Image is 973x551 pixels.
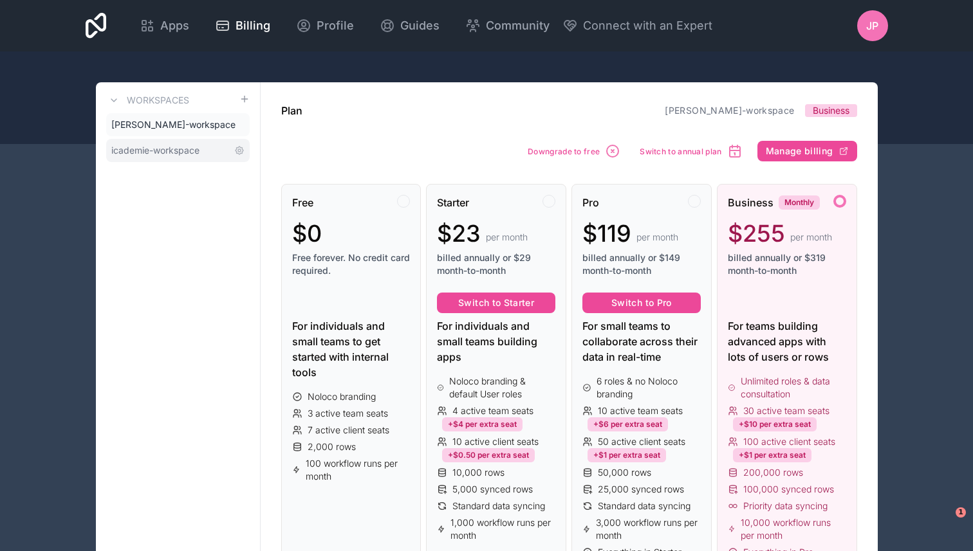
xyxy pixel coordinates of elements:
[582,293,701,313] button: Switch to Pro
[523,139,625,163] button: Downgrade to free
[111,144,199,157] span: icademie-workspace
[292,221,322,246] span: $0
[598,500,690,512] span: Standard data syncing
[598,404,683,417] span: 10 active team seats
[437,195,469,210] span: Starter
[106,139,250,162] a: icademie-workspace
[598,435,685,448] span: 50 active client seats
[733,448,811,462] div: +$1 per extra seat
[455,12,560,40] a: Community
[452,500,545,512] span: Standard data syncing
[790,231,832,244] span: per month
[582,251,701,277] span: billed annually or $149 month-to-month
[281,103,302,118] h1: Plan
[596,516,701,542] span: 3,000 workflow runs per month
[486,17,550,35] span: Community
[743,483,834,496] span: 100,000 synced rows
[741,375,846,401] span: Unlimited roles & data consultation
[317,17,354,35] span: Profile
[588,448,666,462] div: +$1 per extra seat
[308,407,388,420] span: 3 active team seats
[597,375,701,401] span: 6 roles & no Noloco branding
[743,466,803,479] span: 200,000 rows
[598,483,684,496] span: 25,000 synced rows
[743,404,829,417] span: 30 active team seats
[728,318,846,365] div: For teams building advanced apps with lots of users or rows
[442,417,523,431] div: +$4 per extra seat
[956,507,966,518] span: 1
[306,457,410,483] span: 100 workflow runs per month
[450,516,555,542] span: 1,000 workflow runs per month
[106,113,250,136] a: [PERSON_NAME]-workspace
[129,12,199,40] a: Apps
[437,251,555,277] span: billed annually or $29 month-to-month
[766,145,833,157] span: Manage billing
[866,18,878,33] span: JP
[733,417,817,431] div: +$10 per extra seat
[437,293,555,313] button: Switch to Starter
[728,251,846,277] span: billed annually or $319 month-to-month
[111,118,236,131] span: [PERSON_NAME]-workspace
[588,417,668,431] div: +$6 per extra seat
[640,147,721,156] span: Switch to annual plan
[308,440,356,453] span: 2,000 rows
[452,404,533,417] span: 4 active team seats
[598,466,651,479] span: 50,000 rows
[292,251,411,277] span: Free forever. No credit card required.
[583,17,712,35] span: Connect with an Expert
[437,318,555,365] div: For individuals and small teams building apps
[160,17,189,35] span: Apps
[292,195,313,210] span: Free
[813,104,849,117] span: Business
[635,139,746,163] button: Switch to annual plan
[779,195,820,210] div: Monthly
[437,221,481,246] span: $23
[582,221,631,246] span: $119
[636,231,678,244] span: per month
[236,17,270,35] span: Billing
[582,195,599,210] span: Pro
[452,466,505,479] span: 10,000 rows
[562,17,712,35] button: Connect with an Expert
[728,221,785,246] span: $255
[452,483,533,496] span: 5,000 synced rows
[308,390,376,403] span: Noloco branding
[452,435,539,448] span: 10 active client seats
[369,12,450,40] a: Guides
[286,12,364,40] a: Profile
[486,231,528,244] span: per month
[400,17,440,35] span: Guides
[308,424,389,437] span: 7 active client seats
[449,375,555,401] span: Noloco branding & default User roles
[582,318,701,365] div: For small teams to collaborate across their data in real-time
[929,507,960,538] iframe: Intercom live chat
[127,94,189,107] h3: Workspaces
[743,500,828,512] span: Priority data syncing
[106,93,189,108] a: Workspaces
[741,516,846,542] span: 10,000 workflow runs per month
[743,435,835,448] span: 100 active client seats
[442,448,535,462] div: +$0.50 per extra seat
[292,318,411,380] div: For individuals and small teams to get started with internal tools
[728,195,774,210] span: Business
[528,147,600,156] span: Downgrade to free
[205,12,281,40] a: Billing
[757,141,857,161] button: Manage billing
[665,105,794,116] a: [PERSON_NAME]-workspace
